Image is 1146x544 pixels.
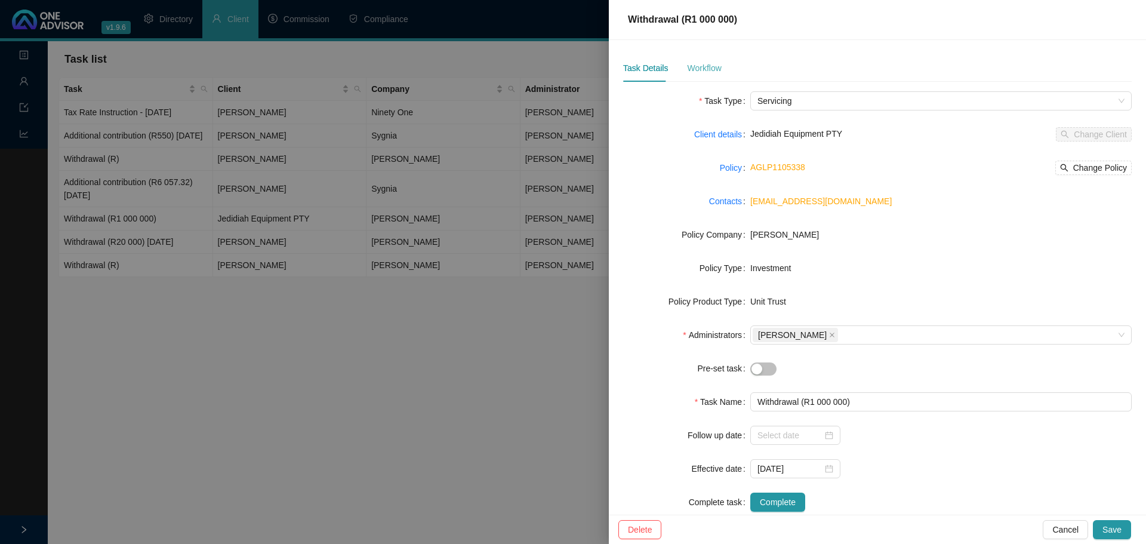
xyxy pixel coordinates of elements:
[623,62,668,75] div: Task Details
[700,259,750,278] label: Policy Type
[695,392,750,411] label: Task Name
[720,161,742,174] a: Policy
[1102,523,1122,536] span: Save
[687,62,721,75] div: Workflow
[757,462,822,475] input: Select date
[1060,164,1068,172] span: search
[1073,161,1127,174] span: Change Policy
[750,297,786,306] span: Unit Trust
[618,520,661,539] button: Delete
[668,292,750,311] label: Policy Product Type
[757,429,822,442] input: Select date
[628,523,652,536] span: Delete
[694,128,742,141] a: Client details
[760,496,796,509] span: Complete
[750,196,892,206] a: [EMAIL_ADDRESS][DOMAIN_NAME]
[1043,520,1088,539] button: Cancel
[750,230,819,239] span: [PERSON_NAME]
[692,459,750,478] label: Effective date
[709,195,742,208] a: Contacts
[1093,520,1131,539] button: Save
[697,359,750,378] label: Pre-set task
[683,325,750,345] label: Administrators
[829,332,835,338] span: close
[699,91,750,110] label: Task Type
[753,328,838,342] span: Lynn van der Merwe
[682,225,750,244] label: Policy Company
[628,14,737,24] span: Withdrawal (R1 000 000)
[750,129,842,139] span: Jedidiah Equipment PTY
[757,92,1125,110] span: Servicing
[750,263,791,273] span: Investment
[688,426,750,445] label: Follow up date
[750,493,805,512] button: Complete
[758,328,827,342] span: [PERSON_NAME]
[1056,127,1132,142] button: Change Client
[750,162,805,172] a: AGLP1105338
[1055,161,1132,175] button: Change Policy
[1052,523,1079,536] span: Cancel
[689,493,750,512] label: Complete task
